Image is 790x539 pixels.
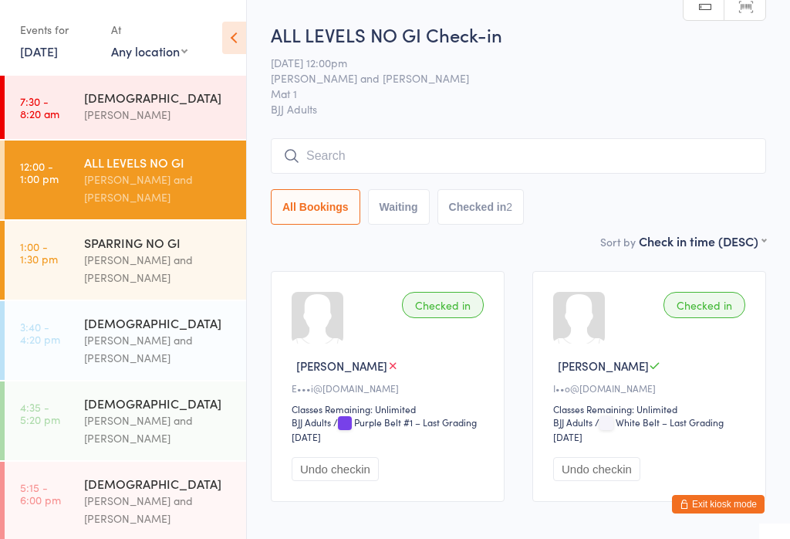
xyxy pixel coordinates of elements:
[292,457,379,481] button: Undo checkin
[111,42,187,59] div: Any location
[600,234,636,249] label: Sort by
[20,42,58,59] a: [DATE]
[111,17,187,42] div: At
[553,381,750,395] div: I••o@[DOMAIN_NAME]
[84,251,233,286] div: [PERSON_NAME] and [PERSON_NAME]
[84,89,233,106] div: [DEMOGRAPHIC_DATA]
[84,106,233,124] div: [PERSON_NAME]
[84,395,233,412] div: [DEMOGRAPHIC_DATA]
[20,401,60,425] time: 4:35 - 5:20 pm
[368,189,430,225] button: Waiting
[292,415,331,429] div: BJJ Adults
[271,55,742,70] span: [DATE] 12:00pm
[437,189,525,225] button: Checked in2
[553,402,750,415] div: Classes Remaining: Unlimited
[553,457,640,481] button: Undo checkin
[84,331,233,367] div: [PERSON_NAME] and [PERSON_NAME]
[672,495,765,514] button: Exit kiosk mode
[84,492,233,527] div: [PERSON_NAME] and [PERSON_NAME]
[271,138,766,174] input: Search
[20,160,59,185] time: 12:00 - 1:00 pm
[271,101,766,117] span: BJJ Adults
[271,22,766,47] h2: ALL LEVELS NO GI Check-in
[553,415,724,443] span: / White Belt – Last Grading [DATE]
[292,415,477,443] span: / Purple Belt #1 – Last Grading [DATE]
[5,76,246,139] a: 7:30 -8:20 am[DEMOGRAPHIC_DATA][PERSON_NAME]
[271,70,742,86] span: [PERSON_NAME] and [PERSON_NAME]
[84,412,233,447] div: [PERSON_NAME] and [PERSON_NAME]
[5,301,246,380] a: 3:40 -4:20 pm[DEMOGRAPHIC_DATA][PERSON_NAME] and [PERSON_NAME]
[271,189,360,225] button: All Bookings
[402,292,484,318] div: Checked in
[5,381,246,460] a: 4:35 -5:20 pm[DEMOGRAPHIC_DATA][PERSON_NAME] and [PERSON_NAME]
[84,171,233,206] div: [PERSON_NAME] and [PERSON_NAME]
[553,415,592,429] div: BJJ Adults
[84,314,233,331] div: [DEMOGRAPHIC_DATA]
[20,320,60,345] time: 3:40 - 4:20 pm
[639,232,766,249] div: Check in time (DESC)
[5,221,246,300] a: 1:00 -1:30 pmSPARRING NO GI[PERSON_NAME] and [PERSON_NAME]
[296,358,387,374] span: [PERSON_NAME]
[271,86,742,101] span: Mat 1
[84,234,233,251] div: SPARRING NO GI
[292,402,488,415] div: Classes Remaining: Unlimited
[506,201,512,213] div: 2
[292,381,488,395] div: E•••i@[DOMAIN_NAME]
[20,17,96,42] div: Events for
[20,95,59,120] time: 7:30 - 8:20 am
[84,154,233,171] div: ALL LEVELS NO GI
[20,481,61,506] time: 5:15 - 6:00 pm
[558,358,649,374] span: [PERSON_NAME]
[20,240,58,265] time: 1:00 - 1:30 pm
[84,475,233,492] div: [DEMOGRAPHIC_DATA]
[663,292,745,318] div: Checked in
[5,141,246,219] a: 12:00 -1:00 pmALL LEVELS NO GI[PERSON_NAME] and [PERSON_NAME]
